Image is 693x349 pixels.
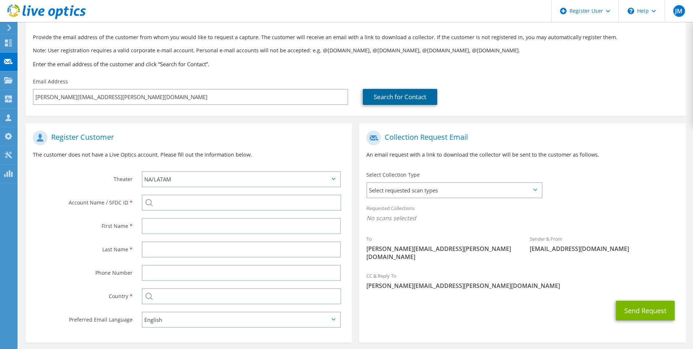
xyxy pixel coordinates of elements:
[33,218,133,230] label: First Name *
[359,200,685,228] div: Requested Collections
[616,301,675,320] button: Send Request
[522,231,686,256] div: Sender & From
[33,78,68,85] label: Email Address
[33,151,344,159] p: The customer does not have a Live Optics account. Please fill out the information below.
[366,151,678,159] p: An email request with a link to download the collector will be sent to the customer as follows.
[363,89,437,105] a: Search for Contact
[366,214,678,222] span: No scans selected
[33,241,133,253] label: Last Name *
[33,131,341,145] h1: Register Customer
[33,265,133,277] label: Phone Number
[33,312,133,323] label: Preferred Email Language
[530,245,678,253] span: [EMAIL_ADDRESS][DOMAIN_NAME]
[33,46,678,55] p: Note: User registration requires a valid corporate e-mail account. Personal e-mail accounts will ...
[33,195,133,206] label: Account Name / SFDC ID *
[366,282,678,290] span: [PERSON_NAME][EMAIL_ADDRESS][PERSON_NAME][DOMAIN_NAME]
[33,288,133,300] label: Country *
[33,33,678,41] p: Provide the email address of the customer from whom you would like to request a capture. The cust...
[359,268,685,293] div: CC & Reply To
[366,245,515,261] span: [PERSON_NAME][EMAIL_ADDRESS][PERSON_NAME][DOMAIN_NAME]
[673,5,685,17] span: JM
[628,8,634,14] svg: \n
[359,231,522,264] div: To
[366,131,674,145] h1: Collection Request Email
[366,171,420,179] label: Select Collection Type
[367,183,541,198] span: Select requested scan types
[33,60,678,68] h3: Enter the email address of the customer and click “Search for Contact”.
[33,171,133,183] label: Theater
